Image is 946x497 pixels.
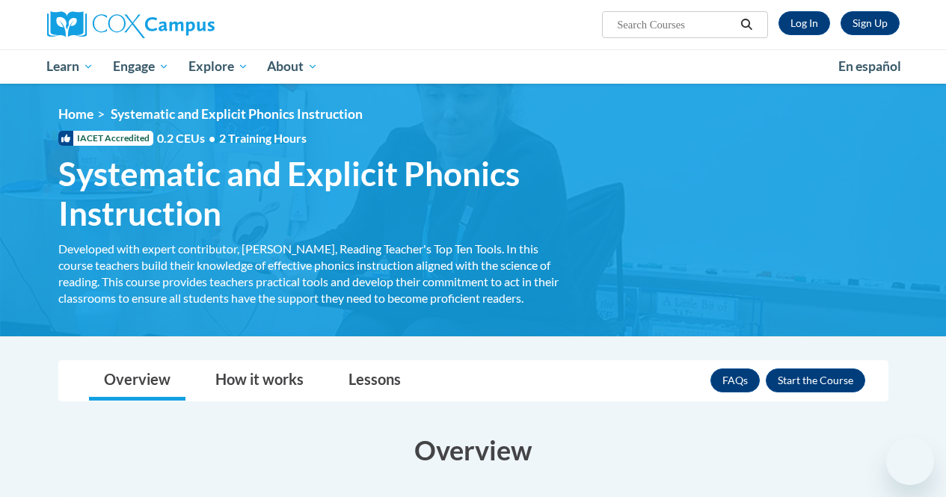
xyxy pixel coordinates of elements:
[841,11,900,35] a: Register
[58,154,574,233] span: Systematic and Explicit Phonics Instruction
[58,106,93,122] a: Home
[188,58,248,75] span: Explore
[200,361,319,401] a: How it works
[209,131,215,145] span: •
[37,49,104,84] a: Learn
[47,11,316,38] a: Cox Campus
[829,51,911,82] a: En español
[179,49,258,84] a: Explore
[886,437,934,485] iframe: Button to launch messaging window
[103,49,179,84] a: Engage
[36,49,911,84] div: Main menu
[838,58,901,74] span: En español
[334,361,416,401] a: Lessons
[219,131,307,145] span: 2 Training Hours
[47,11,215,38] img: Cox Campus
[89,361,185,401] a: Overview
[111,106,363,122] span: Systematic and Explicit Phonics Instruction
[46,58,93,75] span: Learn
[766,368,865,392] button: Enroll
[257,49,328,84] a: About
[157,130,307,146] span: 0.2 CEUs
[58,131,153,146] span: IACET Accredited
[778,11,830,35] a: Log In
[735,16,758,34] button: Search
[113,58,169,75] span: Engage
[267,58,318,75] span: About
[710,368,760,392] a: FAQs
[58,241,574,306] div: Developed with expert contributor, [PERSON_NAME], Reading Teacher's Top Ten Tools. In this course...
[58,431,888,469] h3: Overview
[615,16,735,34] input: Search Courses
